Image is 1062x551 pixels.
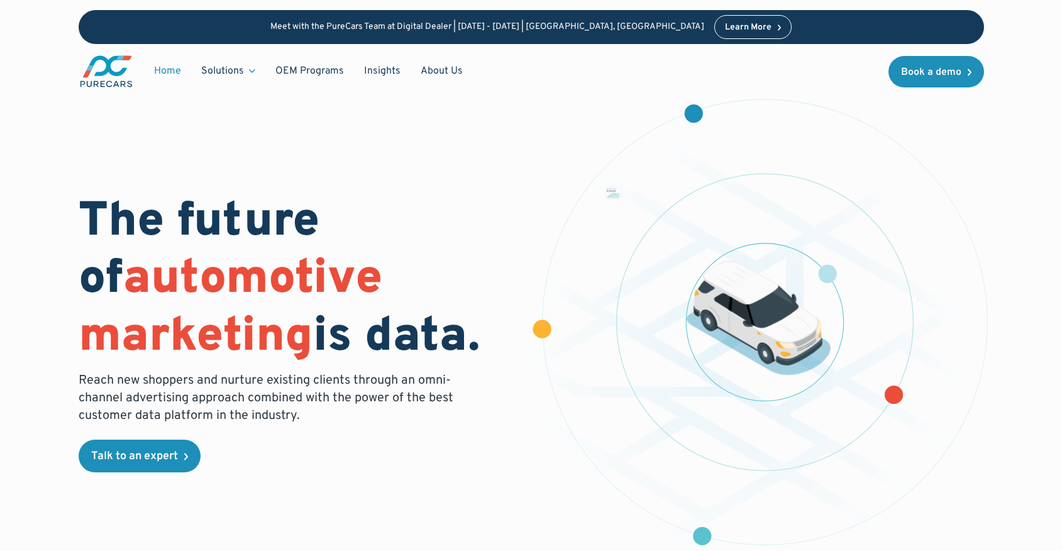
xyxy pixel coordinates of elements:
a: About Us [411,59,473,83]
div: Solutions [201,64,244,78]
img: purecars logo [79,54,134,89]
a: main [79,54,134,89]
div: Book a demo [901,67,961,77]
img: chart showing monthly dealership revenue of $7m [606,187,621,199]
img: illustration of a vehicle [686,261,831,376]
div: Learn More [725,23,772,32]
p: Reach new shoppers and nurture existing clients through an omni-channel advertising approach comb... [79,372,461,425]
p: Meet with the PureCars Team at Digital Dealer | [DATE] - [DATE] | [GEOGRAPHIC_DATA], [GEOGRAPHIC_... [270,22,704,33]
a: Learn More [714,15,792,39]
a: Book a demo [888,56,984,87]
a: Home [144,59,191,83]
a: OEM Programs [265,59,354,83]
div: Solutions [191,59,265,83]
a: Talk to an expert [79,440,201,472]
a: Insights [354,59,411,83]
span: automotive marketing [79,250,382,367]
h1: The future of is data. [79,194,516,367]
div: Talk to an expert [91,451,178,462]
